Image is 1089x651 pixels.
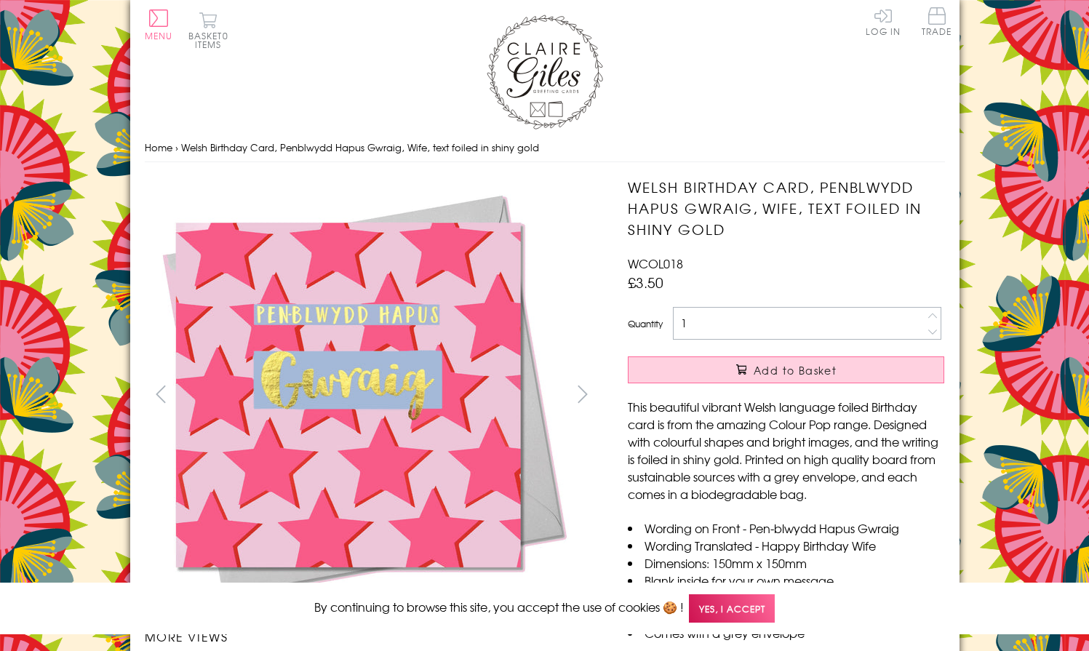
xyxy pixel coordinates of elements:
[181,140,539,154] span: Welsh Birthday Card, Penblwydd Hapus Gwraig, Wife, text foiled in shiny gold
[628,255,683,272] span: WCOL018
[628,554,944,572] li: Dimensions: 150mm x 150mm
[628,519,944,537] li: Wording on Front - Pen-blwydd Hapus Gwraig
[175,140,178,154] span: ›
[922,7,952,36] span: Trade
[566,378,599,410] button: next
[628,572,944,589] li: Blank inside for your own message
[628,177,944,239] h1: Welsh Birthday Card, Penblwydd Hapus Gwraig, Wife, text foiled in shiny gold
[195,29,228,51] span: 0 items
[628,317,663,330] label: Quantity
[145,133,945,163] nav: breadcrumbs
[628,537,944,554] li: Wording Translated - Happy Birthday Wife
[145,177,581,613] img: Welsh Birthday Card, Penblwydd Hapus Gwraig, Wife, text foiled in shiny gold
[689,594,775,623] span: Yes, I accept
[145,140,172,154] a: Home
[628,356,944,383] button: Add to Basket
[487,15,603,129] img: Claire Giles Greetings Cards
[145,29,173,42] span: Menu
[145,628,599,645] h3: More views
[628,272,663,292] span: £3.50
[754,363,837,378] span: Add to Basket
[145,378,177,410] button: prev
[922,7,952,39] a: Trade
[188,12,228,49] button: Basket0 items
[145,9,173,40] button: Menu
[628,398,944,503] p: This beautiful vibrant Welsh language foiled Birthday card is from the amazing Colour Pop range. ...
[866,7,901,36] a: Log In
